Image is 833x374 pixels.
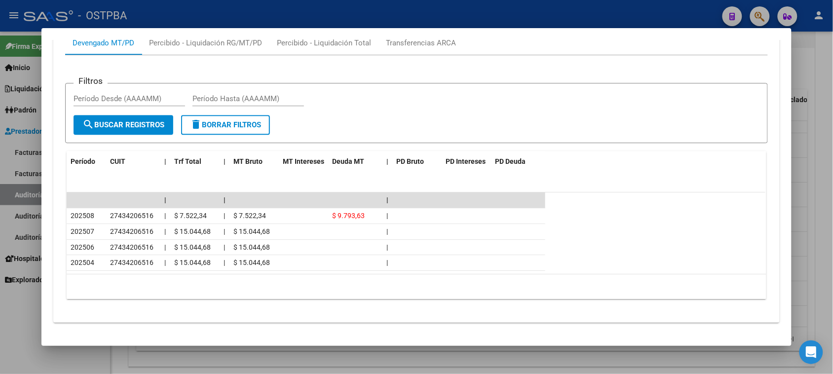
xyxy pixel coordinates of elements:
span: | [164,243,166,251]
span: | [224,227,225,235]
button: Buscar Registros [74,115,173,135]
span: | [386,196,388,204]
span: | [224,196,226,204]
span: 27434206516 [110,243,153,251]
span: $ 7.522,34 [174,212,207,220]
span: 27434206516 [110,212,153,220]
span: | [164,227,166,235]
span: 202508 [71,212,94,220]
mat-icon: delete [190,118,202,130]
div: Percibido - Liquidación RG/MT/PD [149,37,262,48]
span: Trf Total [174,157,201,165]
mat-icon: search [82,118,94,130]
button: Borrar Filtros [181,115,270,135]
span: Deuda MT [332,157,364,165]
div: Transferencias ARCA [386,37,456,48]
span: PD Deuda [495,157,526,165]
span: $ 15.044,68 [233,227,270,235]
span: Buscar Registros [82,120,164,129]
span: $ 15.044,68 [174,227,211,235]
span: PD Intereses [446,157,486,165]
datatable-header-cell: MT Bruto [229,151,279,172]
span: | [386,259,388,266]
span: | [164,196,166,204]
span: $ 7.522,34 [233,212,266,220]
span: | [164,157,166,165]
span: CUIT [110,157,125,165]
span: | [224,243,225,251]
span: $ 15.044,68 [233,243,270,251]
datatable-header-cell: Deuda MT [328,151,382,172]
span: | [164,212,166,220]
span: | [224,259,225,266]
datatable-header-cell: PD Intereses [442,151,491,172]
datatable-header-cell: Período [67,151,106,172]
div: Open Intercom Messenger [799,340,823,364]
h3: Filtros [74,75,108,86]
datatable-header-cell: Trf Total [170,151,220,172]
span: Período [71,157,95,165]
div: Devengado MT/PD [73,37,134,48]
span: MT Intereses [283,157,324,165]
span: $ 15.044,68 [174,243,211,251]
span: | [386,243,388,251]
span: | [386,157,388,165]
span: | [386,212,388,220]
span: 202506 [71,243,94,251]
span: | [164,259,166,266]
span: $ 15.044,68 [233,259,270,266]
span: 202504 [71,259,94,266]
datatable-header-cell: CUIT [106,151,160,172]
datatable-header-cell: | [160,151,170,172]
datatable-header-cell: | [220,151,229,172]
span: MT Bruto [233,157,263,165]
span: $ 9.793,63 [332,212,365,220]
span: 27434206516 [110,259,153,266]
datatable-header-cell: PD Bruto [392,151,442,172]
div: Percibido - Liquidación Total [277,37,371,48]
span: 27434206516 [110,227,153,235]
span: | [386,227,388,235]
span: PD Bruto [396,157,424,165]
datatable-header-cell: PD Deuda [491,151,545,172]
span: | [224,212,225,220]
span: 202507 [71,227,94,235]
datatable-header-cell: | [382,151,392,172]
datatable-header-cell: MT Intereses [279,151,328,172]
span: $ 15.044,68 [174,259,211,266]
span: | [224,157,226,165]
span: Borrar Filtros [190,120,261,129]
